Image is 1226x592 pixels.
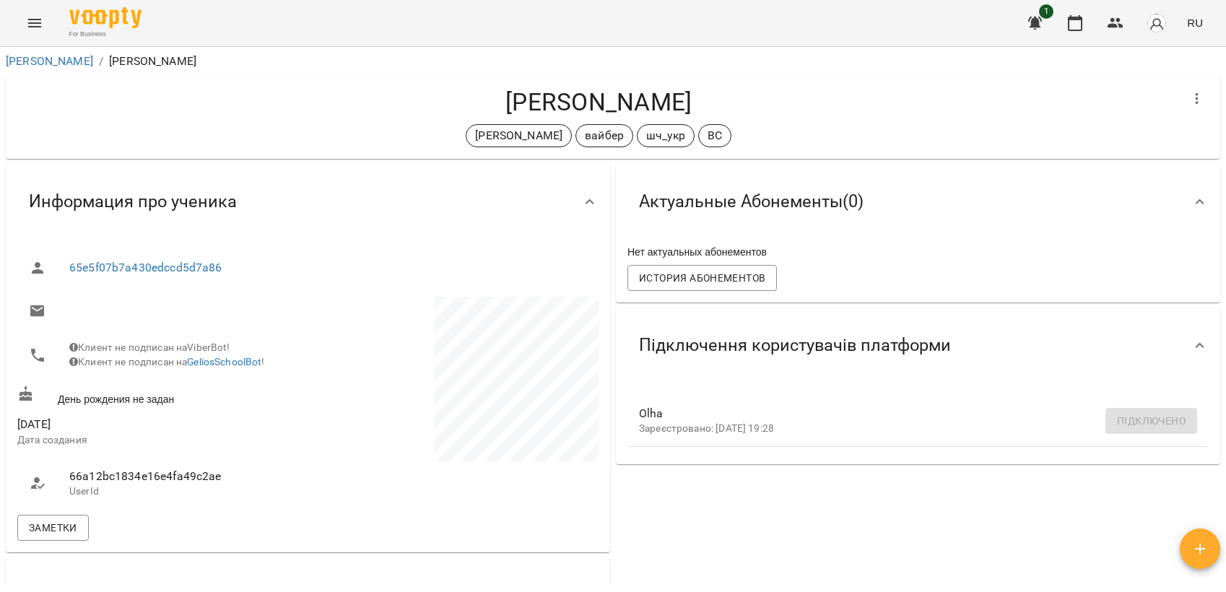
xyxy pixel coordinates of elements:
[6,53,1220,70] nav: breadcrumb
[466,124,572,147] div: [PERSON_NAME]
[708,127,722,144] p: ВС
[1187,15,1203,30] span: RU
[69,30,142,39] span: For Business
[639,191,864,213] span: Актуальные Абонементы ( 0 )
[69,7,142,28] img: Voopty Logo
[1181,9,1209,36] button: RU
[698,124,731,147] div: ВС
[69,261,222,274] a: 65e5f07b7a430edccd5d7a86
[17,416,305,433] span: [DATE]
[17,87,1180,117] h4: [PERSON_NAME]
[17,433,305,448] p: Дата создания
[637,124,695,147] div: шч_укр
[575,124,633,147] div: вайбер
[69,484,294,499] p: UserId
[625,242,1212,262] div: Нет актуальных абонементов
[616,308,1220,383] div: Підключення користувачів платформи
[69,468,294,485] span: 66a12bc1834e16e4fa49c2ae
[69,341,230,353] span: Клиент не подписан на ViberBot!
[6,165,610,239] div: Информация про ученика
[1039,4,1053,19] span: 1
[585,127,624,144] p: вайбер
[99,53,103,70] li: /
[639,269,765,287] span: История абонементов
[14,383,308,409] div: День рождения не задан
[475,127,562,144] p: [PERSON_NAME]
[17,6,52,40] button: Menu
[646,127,685,144] p: шч_укр
[639,422,1174,436] p: Зареєстровано: [DATE] 19:28
[109,53,196,70] p: [PERSON_NAME]
[29,519,77,536] span: Заметки
[6,54,93,68] a: [PERSON_NAME]
[29,191,237,213] span: Информация про ученика
[639,405,1174,422] span: Оlha
[639,334,951,357] span: Підключення користувачів платформи
[17,515,89,541] button: Заметки
[616,165,1220,239] div: Актуальные Абонементы(0)
[627,265,777,291] button: История абонементов
[1147,13,1167,33] img: avatar_s.png
[187,356,261,367] a: GeliosSchoolBot
[69,356,265,367] span: Клиент не подписан на !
